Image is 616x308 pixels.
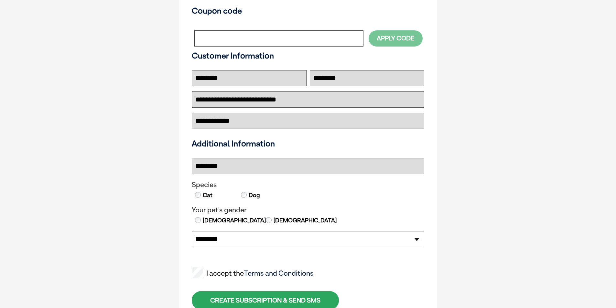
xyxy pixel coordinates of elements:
[189,139,427,148] h3: Additional Information
[192,51,424,60] h3: Customer Information
[192,269,314,278] label: I accept the
[192,6,424,16] h3: Coupon code
[192,267,203,278] input: I accept theTerms and Conditions
[192,181,424,189] legend: Species
[192,206,424,214] legend: Your pet's gender
[244,269,314,277] a: Terms and Conditions
[369,30,423,46] button: Apply Code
